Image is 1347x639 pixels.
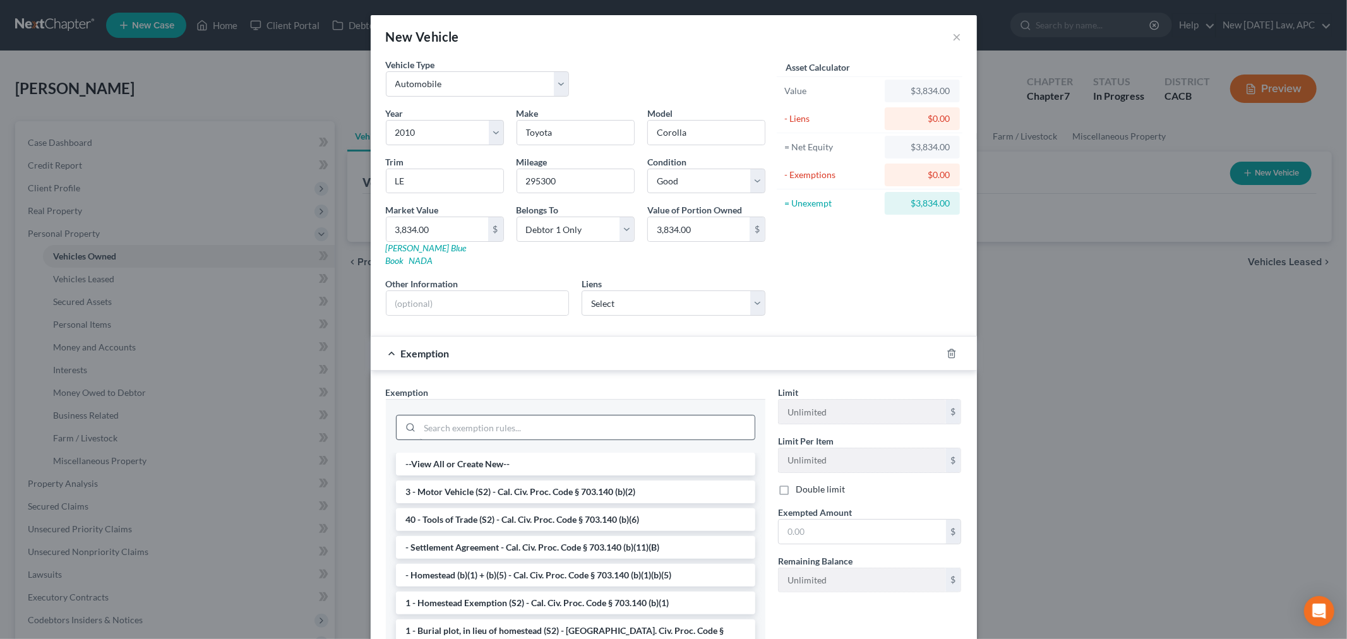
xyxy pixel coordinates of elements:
input: 0.00 [779,520,946,544]
div: Open Intercom Messenger [1304,596,1334,626]
li: - Settlement Agreement - Cal. Civ. Proc. Code § 703.140 (b)(11)(B) [396,536,755,559]
div: $3,834.00 [895,141,950,153]
div: $ [488,217,503,241]
label: Double limit [796,483,845,496]
input: Search exemption rules... [420,415,755,439]
div: Value [784,85,880,97]
input: -- [779,448,946,472]
label: Model [647,107,673,120]
input: 0.00 [386,217,488,241]
span: Exemption [386,387,429,398]
span: Belongs To [517,205,559,215]
label: Market Value [386,203,439,217]
label: Vehicle Type [386,58,435,71]
label: Liens [582,277,602,290]
li: 40 - Tools of Trade (S2) - Cal. Civ. Proc. Code § 703.140 (b)(6) [396,508,755,531]
input: ex. Nissan [517,121,634,145]
label: Condition [647,155,686,169]
button: × [953,29,962,44]
div: = Net Equity [784,141,880,153]
label: Mileage [517,155,548,169]
div: $3,834.00 [895,197,950,210]
li: - Homestead (b)(1) + (b)(5) - Cal. Civ. Proc. Code § 703.140 (b)(1)(b)(5) [396,564,755,587]
input: ex. LS, LT, etc [386,169,503,193]
div: $ [946,448,961,472]
label: Year [386,107,404,120]
label: Asset Calculator [786,61,850,74]
input: -- [779,400,946,424]
label: Trim [386,155,404,169]
label: Limit Per Item [778,434,834,448]
span: Limit [778,387,798,398]
input: ex. Altima [648,121,765,145]
div: $3,834.00 [895,85,950,97]
input: 0.00 [648,217,750,241]
label: Other Information [386,277,458,290]
span: Exempted Amount [778,507,852,518]
span: Make [517,108,539,119]
input: -- [517,169,634,193]
input: (optional) [386,291,569,315]
div: $ [946,520,961,544]
div: $ [946,568,961,592]
div: $ [946,400,961,424]
div: $0.00 [895,169,950,181]
div: $0.00 [895,112,950,125]
span: Exemption [401,347,450,359]
label: Value of Portion Owned [647,203,742,217]
div: = Unexempt [784,197,880,210]
li: 1 - Homestead Exemption (S2) - Cal. Civ. Proc. Code § 703.140 (b)(1) [396,592,755,614]
li: 3 - Motor Vehicle (S2) - Cal. Civ. Proc. Code § 703.140 (b)(2) [396,481,755,503]
a: [PERSON_NAME] Blue Book [386,242,467,266]
div: - Liens [784,112,880,125]
label: Remaining Balance [778,554,853,568]
div: New Vehicle [386,28,459,45]
input: -- [779,568,946,592]
a: NADA [409,255,433,266]
div: - Exemptions [784,169,880,181]
li: --View All or Create New-- [396,453,755,475]
div: $ [750,217,765,241]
